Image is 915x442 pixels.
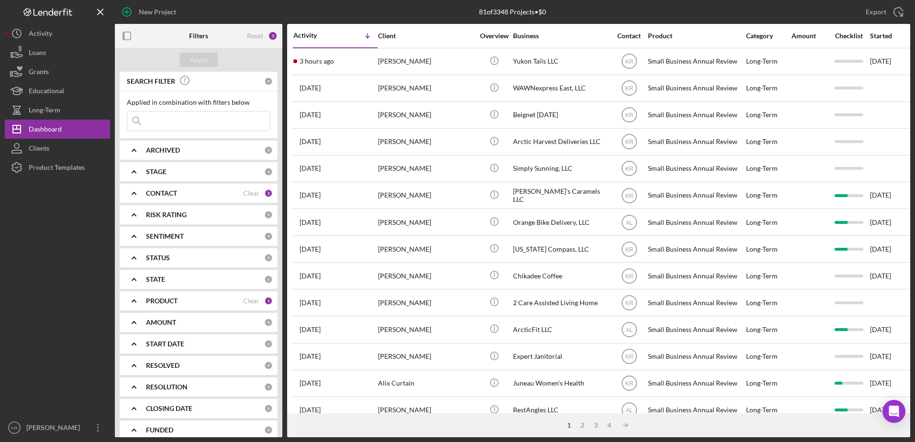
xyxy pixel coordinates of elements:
[378,371,474,396] div: Alix Curtain
[29,139,49,160] div: Clients
[300,191,321,199] time: 2025-06-30 20:29
[146,297,178,305] b: PRODUCT
[513,263,609,288] div: Chikadee Coffee
[378,344,474,369] div: [PERSON_NAME]
[378,156,474,181] div: [PERSON_NAME]
[625,166,633,172] text: KR
[856,2,910,22] button: Export
[746,398,791,423] div: Long-Term
[513,32,609,40] div: Business
[513,156,609,181] div: Simply Sunning, LLC
[264,77,273,86] div: 0
[264,167,273,176] div: 0
[29,81,64,103] div: Educational
[625,112,633,119] text: KR
[5,62,110,81] a: Grants
[513,236,609,262] div: [US_STATE] Compass, LLC
[625,58,633,65] text: KR
[625,139,633,145] text: KR
[300,379,321,387] time: 2025-05-29 00:25
[513,129,609,155] div: Arctic Harvest Deliveries LLC
[24,418,86,440] div: [PERSON_NAME]
[625,273,633,279] text: KR
[378,49,474,74] div: [PERSON_NAME]
[29,62,49,84] div: Grants
[179,53,218,67] button: Apply
[189,32,208,40] b: Filters
[300,138,321,145] time: 2025-07-02 00:09
[746,32,791,40] div: Category
[589,421,603,429] div: 3
[513,76,609,101] div: WAWNexpress East, LLC
[746,236,791,262] div: Long-Term
[792,32,827,40] div: Amount
[264,426,273,434] div: 0
[625,192,633,199] text: KR
[146,146,180,154] b: ARCHIVED
[648,371,744,396] div: Small Business Annual Review
[562,421,576,429] div: 1
[648,317,744,342] div: Small Business Annual Review
[146,189,177,197] b: CONTACT
[378,317,474,342] div: [PERSON_NAME]
[300,353,321,360] time: 2025-05-31 16:05
[264,189,273,198] div: 2
[5,158,110,177] button: Product Templates
[648,129,744,155] div: Small Business Annual Review
[746,183,791,208] div: Long-Term
[268,31,278,41] div: 3
[870,344,913,369] div: [DATE]
[300,57,334,65] time: 2025-08-18 19:05
[293,32,335,39] div: Activity
[870,183,913,208] div: [DATE]
[264,383,273,391] div: 0
[513,290,609,315] div: 2 Care Assisted Living Home
[300,272,321,280] time: 2025-06-02 18:22
[648,263,744,288] div: Small Business Annual Review
[264,254,273,262] div: 0
[5,100,110,120] button: Long-Term
[5,43,110,62] a: Loans
[378,263,474,288] div: [PERSON_NAME]
[146,405,192,412] b: CLOSING DATE
[870,371,913,396] div: [DATE]
[139,2,176,22] div: New Project
[513,210,609,235] div: Orange Bike Delivery, LLC
[576,421,589,429] div: 2
[648,236,744,262] div: Small Business Annual Review
[190,53,208,67] div: Apply
[882,400,905,423] div: Open Intercom Messenger
[648,156,744,181] div: Small Business Annual Review
[11,425,17,431] text: KR
[648,183,744,208] div: Small Business Annual Review
[378,236,474,262] div: [PERSON_NAME]
[648,32,744,40] div: Product
[5,139,110,158] a: Clients
[513,317,609,342] div: ArcticFit LLC
[746,210,791,235] div: Long-Term
[300,406,321,414] time: 2025-05-29 00:23
[264,210,273,219] div: 0
[146,211,187,219] b: RISK RATING
[146,168,167,176] b: STAGE
[648,76,744,101] div: Small Business Annual Review
[5,120,110,139] button: Dashboard
[611,32,647,40] div: Contact
[625,219,633,226] text: AL
[264,232,273,241] div: 0
[870,317,913,342] div: [DATE]
[513,371,609,396] div: Juneau Women's Health
[300,326,321,333] time: 2025-06-01 17:46
[264,361,273,370] div: 0
[625,354,633,360] text: KR
[5,24,110,43] button: Activity
[5,81,110,100] button: Educational
[264,146,273,155] div: 0
[300,219,321,226] time: 2025-06-09 19:47
[29,43,46,65] div: Loans
[866,2,886,22] div: Export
